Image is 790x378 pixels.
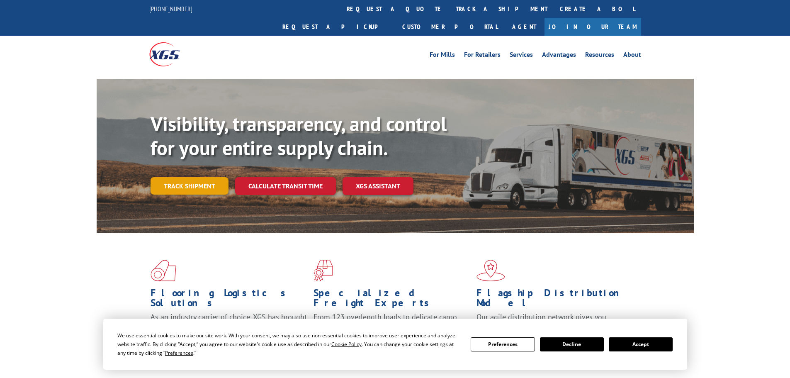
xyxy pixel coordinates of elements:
[151,288,307,312] h1: Flooring Logistics Solutions
[151,260,176,281] img: xgs-icon-total-supply-chain-intelligence-red
[542,51,576,61] a: Advantages
[314,288,470,312] h1: Specialized Freight Experts
[151,177,228,195] a: Track shipment
[476,288,633,312] h1: Flagship Distribution Model
[471,337,535,351] button: Preferences
[544,18,641,36] a: Join Our Team
[623,51,641,61] a: About
[117,331,461,357] div: We use essential cookies to make our site work. With your consent, we may also use non-essential ...
[396,18,504,36] a: Customer Portal
[235,177,336,195] a: Calculate transit time
[464,51,501,61] a: For Retailers
[585,51,614,61] a: Resources
[510,51,533,61] a: Services
[151,111,447,161] b: Visibility, transparency, and control for your entire supply chain.
[276,18,396,36] a: Request a pickup
[331,341,362,348] span: Cookie Policy
[540,337,604,351] button: Decline
[149,5,192,13] a: [PHONE_NUMBER]
[430,51,455,61] a: For Mills
[476,312,629,332] span: Our agile distribution network gives you nationwide inventory management on demand.
[609,337,673,351] button: Accept
[504,18,544,36] a: Agent
[151,312,307,341] span: As an industry carrier of choice, XGS has brought innovation and dedication to flooring logistics...
[343,177,413,195] a: XGS ASSISTANT
[314,312,470,349] p: From 123 overlength loads to delicate cargo, our experienced staff knows the best way to move you...
[476,260,505,281] img: xgs-icon-flagship-distribution-model-red
[165,349,193,356] span: Preferences
[103,319,687,370] div: Cookie Consent Prompt
[314,260,333,281] img: xgs-icon-focused-on-flooring-red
